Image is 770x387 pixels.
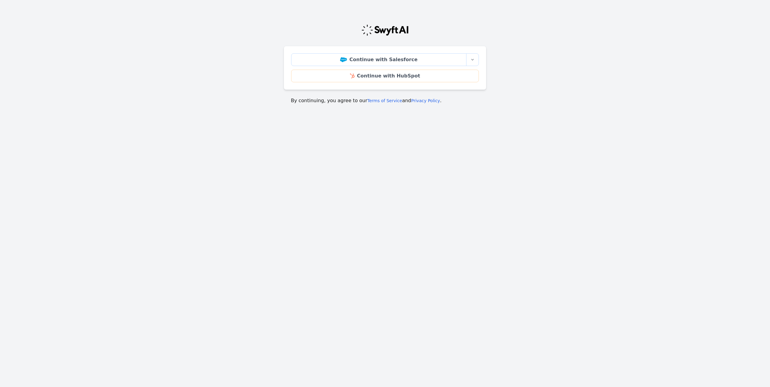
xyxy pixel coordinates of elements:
a: Continue with HubSpot [291,70,479,82]
img: HubSpot [350,74,355,78]
a: Continue with Salesforce [291,53,466,66]
img: Salesforce [340,57,347,62]
p: By continuing, you agree to our and . [291,97,479,104]
a: Privacy Policy [411,98,440,103]
img: Swyft Logo [361,24,409,36]
a: Terms of Service [367,98,402,103]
